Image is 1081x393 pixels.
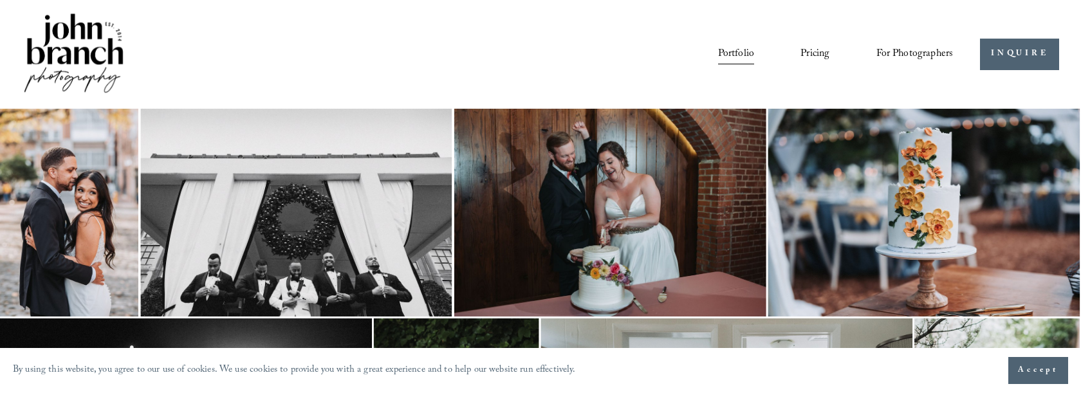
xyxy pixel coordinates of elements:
[876,44,954,64] span: For Photographers
[454,109,766,316] img: A couple is playfully cutting their wedding cake. The bride is wearing a white strapless gown, an...
[1008,357,1068,384] button: Accept
[876,43,954,65] a: folder dropdown
[718,43,754,65] a: Portfolio
[980,39,1059,70] a: INQUIRE
[22,11,126,98] img: John Branch IV Photography
[768,109,1080,316] img: A two-tiered white wedding cake decorated with yellow and orange flowers, placed on a wooden cake...
[800,43,829,65] a: Pricing
[140,109,452,316] img: Group of men in tuxedos standing under a large wreath on a building's entrance.
[13,361,576,380] p: By using this website, you agree to our use of cookies. We use cookies to provide you with a grea...
[1018,364,1058,377] span: Accept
